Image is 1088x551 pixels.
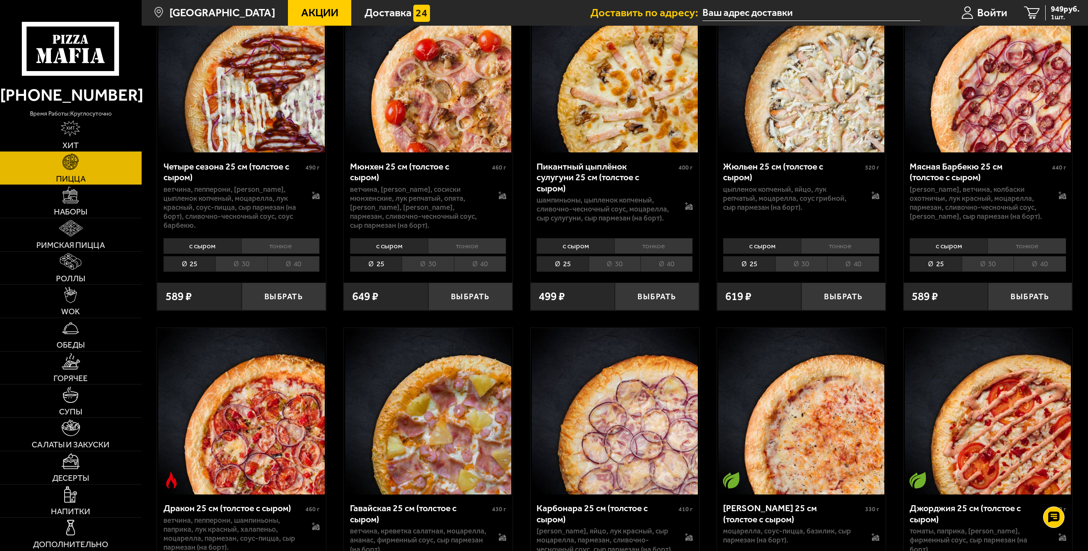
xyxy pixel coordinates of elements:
[725,291,751,302] span: 619 ₽
[32,441,110,449] span: Салаты и закуски
[718,328,884,494] img: Маргарита 25 см (толстое с сыром)
[492,164,506,171] span: 460 г
[1052,164,1066,171] span: 440 г
[775,256,827,272] li: 30
[169,7,275,18] span: [GEOGRAPHIC_DATA]
[910,185,1047,221] p: [PERSON_NAME], ветчина, колбаски охотничьи, лук красный, моцарелла, пармезан, сливочно-чесночный ...
[723,256,775,272] li: 25
[910,238,987,254] li: с сыром
[723,472,740,489] img: Вегетарианское блюдо
[305,506,320,513] span: 460 г
[910,161,1049,183] div: Мясная Барбекю 25 см (толстое с сыром)
[59,408,82,416] span: Супы
[723,527,860,545] p: моцарелла, соус-пицца, базилик, сыр пармезан (на борт).
[537,238,614,254] li: с сыром
[723,238,801,254] li: с сыром
[531,328,699,494] a: Карбонара 25 см (толстое с сыром)
[33,540,108,548] span: Дополнительно
[350,238,428,254] li: с сыром
[717,328,886,494] a: Вегетарианское блюдоМаргарита 25 см (толстое с сыром)
[56,274,85,283] span: Роллы
[987,238,1066,254] li: тонкое
[615,283,699,310] button: Выбрать
[909,472,926,489] img: Вегетарианское блюдо
[539,291,565,302] span: 499 ₽
[402,256,454,272] li: 30
[910,503,1049,524] div: Джорджия 25 см (толстое с сыром)
[723,161,863,183] div: Жюльен 25 см (толстое с сыром)
[492,506,506,513] span: 430 г
[703,5,920,21] input: Ваш адрес доставки
[53,374,88,382] span: Горячее
[865,506,879,513] span: 330 г
[428,283,513,310] button: Выбрать
[158,328,324,494] img: Дракон 25 см (толстое с сыром)
[301,7,338,18] span: Акции
[56,175,86,183] span: Пицца
[51,507,90,515] span: Напитки
[1014,256,1066,272] li: 40
[589,256,640,272] li: 30
[163,256,215,272] li: 25
[365,7,412,18] span: Доставка
[344,328,512,494] a: Гавайская 25 см (толстое с сыром)
[267,256,320,272] li: 40
[350,256,402,272] li: 25
[413,5,430,22] img: 15daf4d41897b9f0e9f617042186c801.svg
[532,328,698,494] img: Карбонара 25 см (толстое с сыром)
[723,503,863,524] div: [PERSON_NAME] 25 см (толстое с сыром)
[905,328,1071,494] img: Джорджия 25 см (толстое с сыром)
[305,164,320,171] span: 490 г
[679,164,693,171] span: 400 г
[801,238,879,254] li: тонкое
[36,241,105,249] span: Римская пицца
[865,164,879,171] span: 520 г
[428,238,506,254] li: тонкое
[537,196,674,223] p: шампиньоны, цыпленок копченый, сливочно-чесночный соус, моцарелла, сыр сулугуни, сыр пармезан (на...
[241,238,320,254] li: тонкое
[163,185,301,230] p: ветчина, пепперони, [PERSON_NAME], цыпленок копченый, моцарелла, лук красный, соус-пицца, сыр пар...
[679,506,693,513] span: 410 г
[350,503,490,524] div: Гавайская 25 см (толстое с сыром)
[352,291,378,302] span: 649 ₽
[163,503,303,513] div: Дракон 25 см (толстое с сыром)
[801,283,886,310] button: Выбрать
[723,185,860,212] p: цыпленок копченый, яйцо, лук репчатый, моцарелла, соус грибной, сыр пармезан (на борт).
[61,307,80,316] span: WOK
[1051,5,1079,13] span: 949 руб.
[988,283,1072,310] button: Выбрать
[537,256,588,272] li: 25
[912,291,938,302] span: 589 ₽
[350,161,490,183] div: Мюнхен 25 см (толстое с сыром)
[614,238,693,254] li: тонкое
[345,328,511,494] img: Гавайская 25 см (толстое с сыром)
[827,256,879,272] li: 40
[56,341,85,349] span: Обеды
[215,256,267,272] li: 30
[166,291,192,302] span: 589 ₽
[163,238,241,254] li: с сыром
[350,185,487,230] p: ветчина, [PERSON_NAME], сосиски мюнхенские, лук репчатый, опята, [PERSON_NAME], [PERSON_NAME], па...
[640,256,693,272] li: 40
[910,256,961,272] li: 25
[52,474,89,482] span: Десерты
[537,503,676,524] div: Карбонара 25 см (толстое с сыром)
[54,208,87,216] span: Наборы
[962,256,1014,272] li: 30
[163,472,180,489] img: Острое блюдо
[163,161,303,183] div: Четыре сезона 25 см (толстое с сыром)
[62,141,79,149] span: Хит
[454,256,506,272] li: 40
[242,283,326,310] button: Выбрать
[590,7,703,18] span: Доставить по адресу:
[537,161,676,194] div: Пикантный цыплёнок сулугуни 25 см (толстое с сыром)
[1051,14,1079,21] span: 1 шт.
[904,328,1072,494] a: Вегетарианское блюдоДжорджия 25 см (толстое с сыром)
[977,7,1007,18] span: Войти
[157,328,326,494] a: Острое блюдоДракон 25 см (толстое с сыром)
